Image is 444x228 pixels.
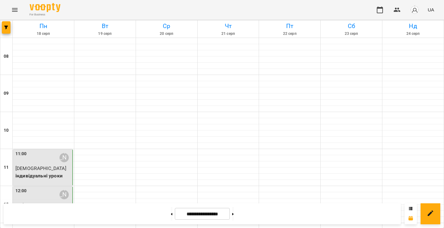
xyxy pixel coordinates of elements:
[4,53,9,60] h6: 08
[60,153,69,162] div: Гасанова Мар’ям Ровшанівна
[199,21,258,31] h6: Чт
[137,21,196,31] h6: Ср
[260,31,319,37] h6: 22 серп
[322,31,381,37] h6: 23 серп
[30,13,60,17] span: For Business
[14,31,73,37] h6: 18 серп
[199,31,258,37] h6: 21 серп
[4,164,9,171] h6: 11
[4,90,9,97] h6: 09
[15,165,66,171] span: [DEMOGRAPHIC_DATA]
[322,21,381,31] h6: Сб
[4,127,9,134] h6: 10
[30,3,60,12] img: Voopty Logo
[383,21,443,31] h6: Нд
[7,2,22,17] button: Menu
[260,21,319,31] h6: Пт
[14,21,73,31] h6: Пн
[15,172,71,180] p: індивідуальні уроки
[60,190,69,199] div: Гасанова Мар’ям Ровшанівна
[428,6,434,13] span: UA
[75,21,135,31] h6: Вт
[383,31,443,37] h6: 24 серп
[15,151,27,157] label: 11:00
[75,31,135,37] h6: 19 серп
[410,6,419,14] img: avatar_s.png
[15,188,27,194] label: 12:00
[137,31,196,37] h6: 20 серп
[425,4,437,15] button: UA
